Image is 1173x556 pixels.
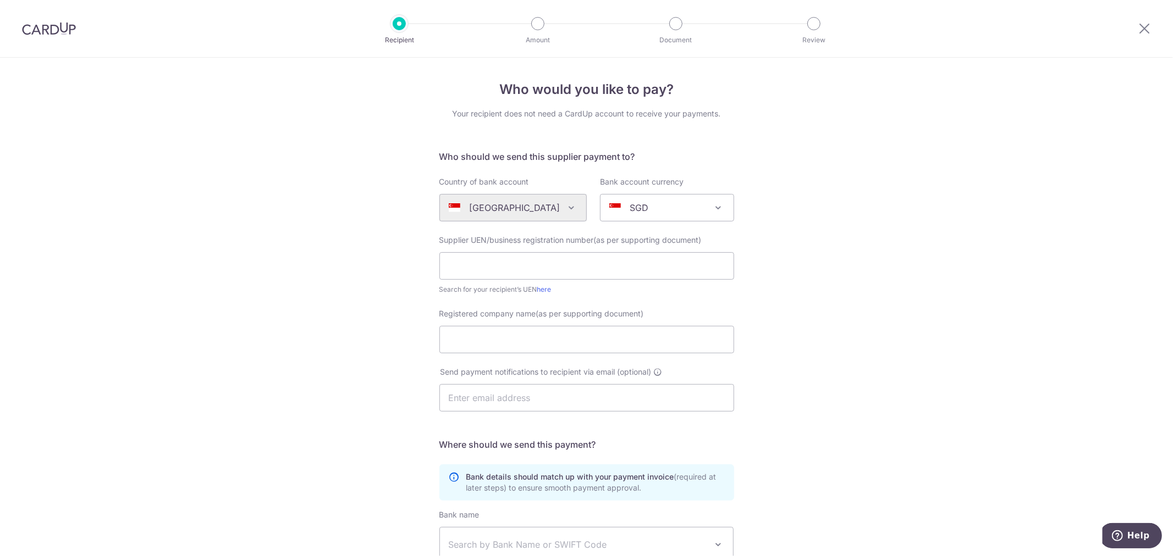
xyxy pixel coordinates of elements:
[439,509,480,520] label: Bank name
[449,538,707,551] span: Search by Bank Name or SWIFT Code
[439,108,734,119] div: Your recipient does not need a CardUp account to receive your payments.
[600,176,684,187] label: Bank account currency
[25,8,47,18] span: Help
[497,35,579,46] p: Amount
[1103,523,1162,551] iframe: Opens a widget where you can find more information
[439,235,702,244] span: Supplier UEN/business registration number(as per supporting document)
[773,35,855,46] p: Review
[439,176,529,187] label: Country of bank account
[601,194,734,221] span: SGD
[537,285,552,293] a: here
[439,80,734,99] h4: Who would you like to pay?
[630,201,648,214] p: SGD
[635,35,717,46] p: Document
[439,438,734,451] h5: Where should we send this payment?
[466,471,725,493] p: Bank details should match up with your payment invoice
[359,35,440,46] p: Recipient
[439,284,734,295] div: Search for your recipient’s UEN
[600,194,734,221] span: SGD
[439,150,734,163] h5: Who should we send this supplier payment to?
[439,384,734,412] input: Enter email address
[22,22,76,35] img: CardUp
[439,309,644,318] span: Registered company name(as per supporting document)
[440,366,652,377] span: Send payment notifications to recipient via email (optional)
